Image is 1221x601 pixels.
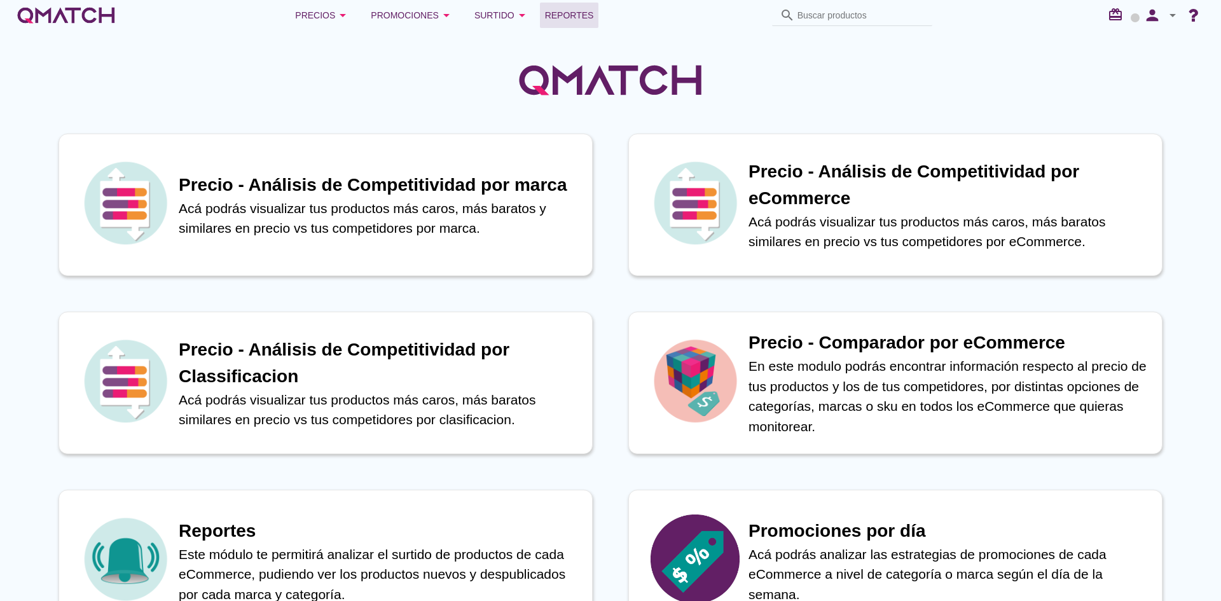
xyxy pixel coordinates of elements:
[780,8,795,23] i: search
[540,3,599,28] a: Reportes
[545,8,594,23] span: Reportes
[439,8,454,23] i: arrow_drop_down
[41,312,610,454] a: iconPrecio - Análisis de Competitividad por ClassificacionAcá podrás visualizar tus productos más...
[81,336,170,425] img: icon
[295,8,350,23] div: Precios
[371,8,454,23] div: Promociones
[179,518,579,544] h1: Reportes
[179,172,579,198] h1: Precio - Análisis de Competitividad por marca
[1140,6,1165,24] i: person
[748,518,1149,544] h1: Promociones por día
[15,3,117,28] a: white-qmatch-logo
[748,212,1149,252] p: Acá podrás visualizar tus productos más caros, más baratos similares en precio vs tus competidore...
[651,336,740,425] img: icon
[651,158,740,247] img: icon
[464,3,540,28] button: Surtido
[179,336,579,390] h1: Precio - Análisis de Competitividad por Classificacion
[285,3,361,28] button: Precios
[41,134,610,276] a: iconPrecio - Análisis de Competitividad por marcaAcá podrás visualizar tus productos más caros, m...
[361,3,464,28] button: Promociones
[748,329,1149,356] h1: Precio - Comparador por eCommerce
[179,390,579,430] p: Acá podrás visualizar tus productos más caros, más baratos similares en precio vs tus competidore...
[81,158,170,247] img: icon
[179,198,579,238] p: Acá podrás visualizar tus productos más caros, más baratos y similares en precio vs tus competido...
[514,8,530,23] i: arrow_drop_down
[748,356,1149,436] p: En este modulo podrás encontrar información respecto al precio de tus productos y los de tus comp...
[748,158,1149,212] h1: Precio - Análisis de Competitividad por eCommerce
[610,134,1180,276] a: iconPrecio - Análisis de Competitividad por eCommerceAcá podrás visualizar tus productos más caro...
[1108,7,1128,22] i: redeem
[474,8,530,23] div: Surtido
[797,5,925,25] input: Buscar productos
[610,312,1180,454] a: iconPrecio - Comparador por eCommerceEn este modulo podrás encontrar información respecto al prec...
[1165,8,1180,23] i: arrow_drop_down
[515,48,706,112] img: QMatchLogo
[335,8,350,23] i: arrow_drop_down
